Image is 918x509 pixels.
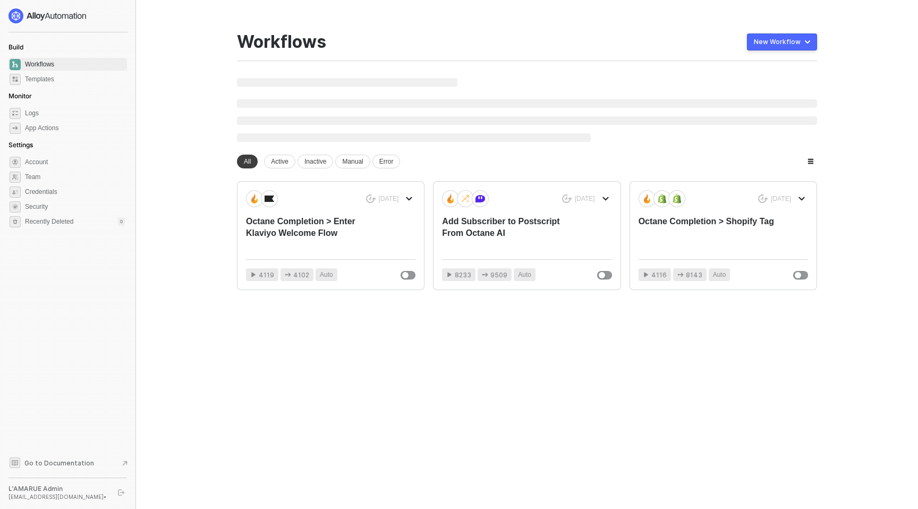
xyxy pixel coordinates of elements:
[250,194,259,203] img: icon
[10,123,21,134] span: icon-app-actions
[747,33,817,50] button: New Workflow
[120,458,130,469] span: document-arrow
[372,155,401,168] div: Error
[293,270,309,280] span: 4102
[771,194,791,203] div: [DATE]
[265,194,274,203] img: icon
[8,9,87,23] img: logo
[10,201,21,213] span: security
[10,186,21,198] span: credentials
[8,43,23,51] span: Build
[677,272,684,278] span: icon-app-actions
[406,196,412,202] span: icon-arrow-down
[672,194,682,203] img: icon
[118,217,125,226] div: 0
[490,270,507,280] span: 9509
[8,141,33,149] span: Settings
[25,185,125,198] span: Credentials
[366,194,376,203] span: icon-success-page
[297,155,333,168] div: Inactive
[10,74,21,85] span: marketplace
[25,58,125,71] span: Workflows
[10,108,21,119] span: icon-logs
[10,59,21,70] span: dashboard
[455,270,471,280] span: 8233
[713,270,726,280] span: Auto
[475,194,485,203] img: icon
[264,155,295,168] div: Active
[25,200,125,213] span: Security
[8,485,108,493] div: L'AMARUE Admin
[10,216,21,227] span: settings
[562,194,572,203] span: icon-success-page
[8,456,127,469] a: Knowledge Base
[118,489,124,496] span: logout
[237,155,258,168] div: All
[461,194,470,203] img: icon
[25,217,73,226] span: Recently Deleted
[25,73,125,86] span: Templates
[25,107,125,120] span: Logs
[442,216,577,251] div: Add Subscriber to Postscript From Octane AI
[25,171,125,183] span: Team
[639,216,774,251] div: Octane Completion > Shopify Tag
[686,270,702,280] span: 8143
[259,270,274,280] span: 4119
[25,156,125,168] span: Account
[651,270,667,280] span: 4116
[10,157,21,168] span: settings
[246,216,381,251] div: Octane Completion > Enter Klaviyo Welcome Flow
[237,32,326,52] div: Workflows
[754,38,801,46] div: New Workflow
[758,194,768,203] span: icon-success-page
[602,196,609,202] span: icon-arrow-down
[320,270,333,280] span: Auto
[10,172,21,183] span: team
[379,194,399,203] div: [DATE]
[10,457,20,468] span: documentation
[24,459,94,468] span: Go to Documentation
[482,272,488,278] span: icon-app-actions
[8,9,127,23] a: logo
[25,124,58,133] div: App Actions
[657,194,667,203] img: icon
[642,194,652,203] img: icon
[518,270,531,280] span: Auto
[285,272,291,278] span: icon-app-actions
[575,194,595,203] div: [DATE]
[8,92,32,100] span: Monitor
[446,194,455,203] img: icon
[8,493,108,500] div: [EMAIL_ADDRESS][DOMAIN_NAME] •
[335,155,370,168] div: Manual
[798,196,805,202] span: icon-arrow-down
